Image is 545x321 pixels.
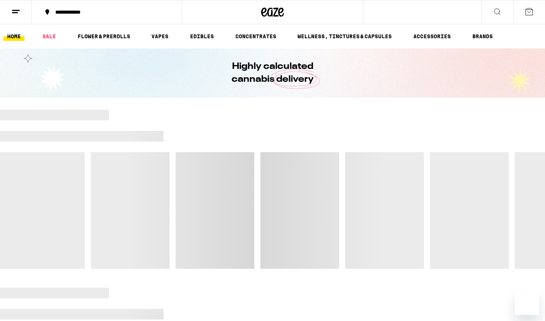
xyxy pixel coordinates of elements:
[186,32,218,41] a: EDIBLES
[410,32,455,41] a: ACCESSORIES
[294,32,396,41] a: WELLNESS, TINCTURES & CAPSULES
[148,32,172,41] a: VAPES
[515,291,539,315] iframe: Button to launch messaging window
[210,60,335,86] h1: Highly calculated cannabis delivery
[232,32,280,41] a: CONCENTRATES
[3,32,25,41] a: HOME
[469,32,497,41] a: BRANDS
[39,32,60,41] a: SALE
[74,32,134,41] a: FLOWER & PREROLLS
